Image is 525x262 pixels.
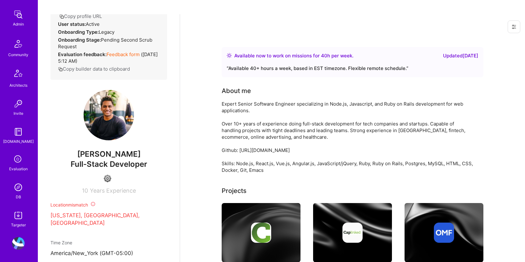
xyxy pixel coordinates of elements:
[227,53,232,58] img: Availability
[12,154,24,166] i: icon SelectionTeam
[222,186,247,195] div: Projects
[58,66,130,72] button: Copy builder data to clipboard
[58,37,152,49] span: Pending Second Scrub Request
[11,222,26,228] div: Targeter
[59,13,102,20] button: Copy profile URL
[13,21,24,27] div: Admin
[104,175,111,182] img: Limited Access
[9,82,27,89] div: Architects
[11,36,26,51] img: Community
[321,53,327,59] span: 40
[9,166,28,172] div: Evaluation
[234,52,353,60] div: Available now to work on missions for h per week .
[107,51,140,57] a: Feedback form
[86,21,100,27] span: Active
[50,149,167,159] span: [PERSON_NAME]
[84,90,134,140] img: User Avatar
[16,194,21,200] div: DB
[251,223,271,243] img: Company logo
[443,52,478,60] div: Updated [DATE]
[58,37,101,43] strong: Onboarding Stage:
[58,67,63,72] i: icon Copy
[12,8,25,21] img: admin teamwork
[50,250,167,257] p: America/New_York (GMT-05:00 )
[50,212,167,227] p: [US_STATE], [GEOGRAPHIC_DATA], [GEOGRAPHIC_DATA]
[58,51,107,57] strong: Evaluation feedback:
[12,97,25,110] img: Invite
[90,187,136,194] span: Years Experience
[50,240,72,245] span: Time Zone
[71,160,147,169] span: Full-Stack Developer
[50,201,167,208] div: Location mismatch
[434,223,454,243] img: Company logo
[3,138,34,145] div: [DOMAIN_NAME]
[12,181,25,194] img: Admin Search
[58,21,86,27] strong: User status:
[82,187,88,194] span: 10
[222,86,251,96] div: About me
[59,14,64,19] i: icon Copy
[12,237,25,250] img: User Avatar
[12,209,25,222] img: Skill Targeter
[99,29,114,35] span: legacy
[342,223,363,243] img: Company logo
[227,65,478,72] div: “ Available 40+ hours a week, based in EST timezone. Flexible remote schedule. ”
[222,101,474,173] div: Expert Senior Software Engineer specializing in Node.js, Javascript, and Ruby on Rails developmen...
[10,237,26,250] a: User Avatar
[12,125,25,138] img: guide book
[14,110,23,117] div: Invite
[58,29,99,35] strong: Onboarding Type:
[8,51,28,58] div: Community
[58,51,160,64] div: ( [DATE] 5:12 AM )
[11,67,26,82] img: Architects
